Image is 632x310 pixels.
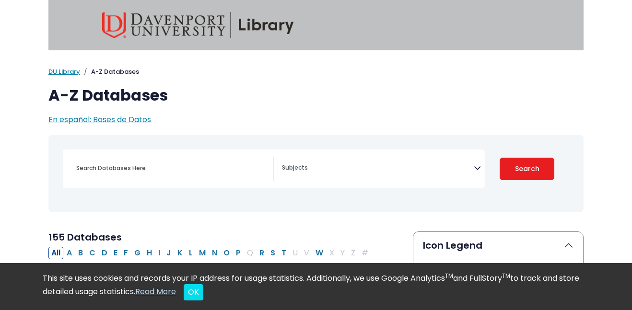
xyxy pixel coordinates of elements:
button: All [48,247,63,259]
button: Filter Results N [209,247,220,259]
input: Search database by title or keyword [70,161,273,175]
li: A-Z Databases [80,67,139,77]
a: DU Library [48,67,80,76]
span: 155 Databases [48,230,122,244]
button: Filter Results B [75,247,86,259]
sup: TM [502,272,510,280]
button: Filter Results F [121,247,131,259]
button: Filter Results T [279,247,289,259]
button: Filter Results S [268,247,278,259]
button: Filter Results P [233,247,244,259]
button: Close [184,284,203,300]
button: Filter Results G [131,247,143,259]
nav: Search filters [48,135,584,212]
button: Filter Results K [175,247,186,259]
nav: breadcrumb [48,67,584,77]
a: En español: Bases de Datos [48,114,151,125]
button: Filter Results W [313,247,326,259]
button: Filter Results L [186,247,196,259]
img: Davenport University Library [102,12,294,38]
textarea: Search [282,165,474,172]
button: Filter Results I [155,247,163,259]
button: Filter Results D [99,247,110,259]
button: Filter Results H [144,247,155,259]
button: Filter Results C [86,247,98,259]
button: Filter Results E [111,247,120,259]
button: Submit for Search Results [500,158,554,180]
div: Alpha-list to filter by first letter of database name [48,247,372,258]
button: Icon Legend [413,232,583,259]
a: Read More [135,286,176,297]
button: Filter Results R [257,247,267,259]
button: Filter Results A [64,247,75,259]
sup: TM [445,272,453,280]
button: Filter Results O [221,247,233,259]
h1: A-Z Databases [48,86,584,104]
button: Filter Results J [164,247,174,259]
div: This site uses cookies and records your IP address for usage statistics. Additionally, we use Goo... [43,273,589,300]
button: Filter Results M [196,247,209,259]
